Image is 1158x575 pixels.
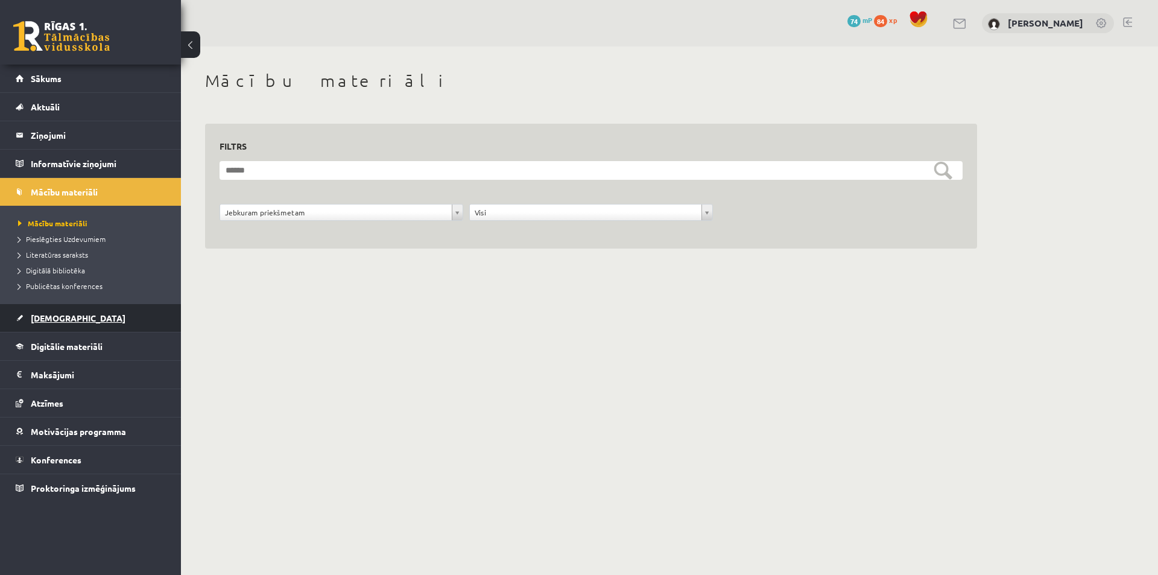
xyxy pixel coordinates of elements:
[18,281,103,291] span: Publicētas konferences
[18,218,87,228] span: Mācību materiāli
[16,150,166,177] a: Informatīvie ziņojumi
[31,186,98,197] span: Mācību materiāli
[16,65,166,92] a: Sākums
[225,205,447,220] span: Jebkuram priekšmetam
[16,389,166,417] a: Atzīmes
[874,15,887,27] span: 84
[31,150,166,177] legend: Informatīvie ziņojumi
[847,15,861,27] span: 74
[220,138,948,154] h3: Filtrs
[31,101,60,112] span: Aktuāli
[847,15,872,25] a: 74 mP
[18,218,169,229] a: Mācību materiāli
[862,15,872,25] span: mP
[31,73,62,84] span: Sākums
[16,418,166,445] a: Motivācijas programma
[889,15,897,25] span: xp
[18,233,169,244] a: Pieslēgties Uzdevumiem
[16,361,166,389] a: Maksājumi
[18,265,85,275] span: Digitālā bibliotēka
[1008,17,1083,29] a: [PERSON_NAME]
[18,249,169,260] a: Literatūras saraksts
[31,121,166,149] legend: Ziņojumi
[16,178,166,206] a: Mācību materiāli
[13,21,110,51] a: Rīgas 1. Tālmācības vidusskola
[16,446,166,474] a: Konferences
[31,483,136,494] span: Proktoringa izmēģinājums
[31,361,166,389] legend: Maksājumi
[31,454,81,465] span: Konferences
[205,71,977,91] h1: Mācību materiāli
[220,205,463,220] a: Jebkuram priekšmetam
[18,265,169,276] a: Digitālā bibliotēka
[31,341,103,352] span: Digitālie materiāli
[16,304,166,332] a: [DEMOGRAPHIC_DATA]
[31,313,125,323] span: [DEMOGRAPHIC_DATA]
[874,15,903,25] a: 84 xp
[475,205,697,220] span: Visi
[16,93,166,121] a: Aktuāli
[16,121,166,149] a: Ziņojumi
[16,332,166,360] a: Digitālie materiāli
[470,205,712,220] a: Visi
[16,474,166,502] a: Proktoringa izmēģinājums
[18,281,169,291] a: Publicētas konferences
[31,398,63,408] span: Atzīmes
[18,234,106,244] span: Pieslēgties Uzdevumiem
[988,18,1000,30] img: Kirils Bondarevs
[18,250,88,259] span: Literatūras saraksts
[31,426,126,437] span: Motivācijas programma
